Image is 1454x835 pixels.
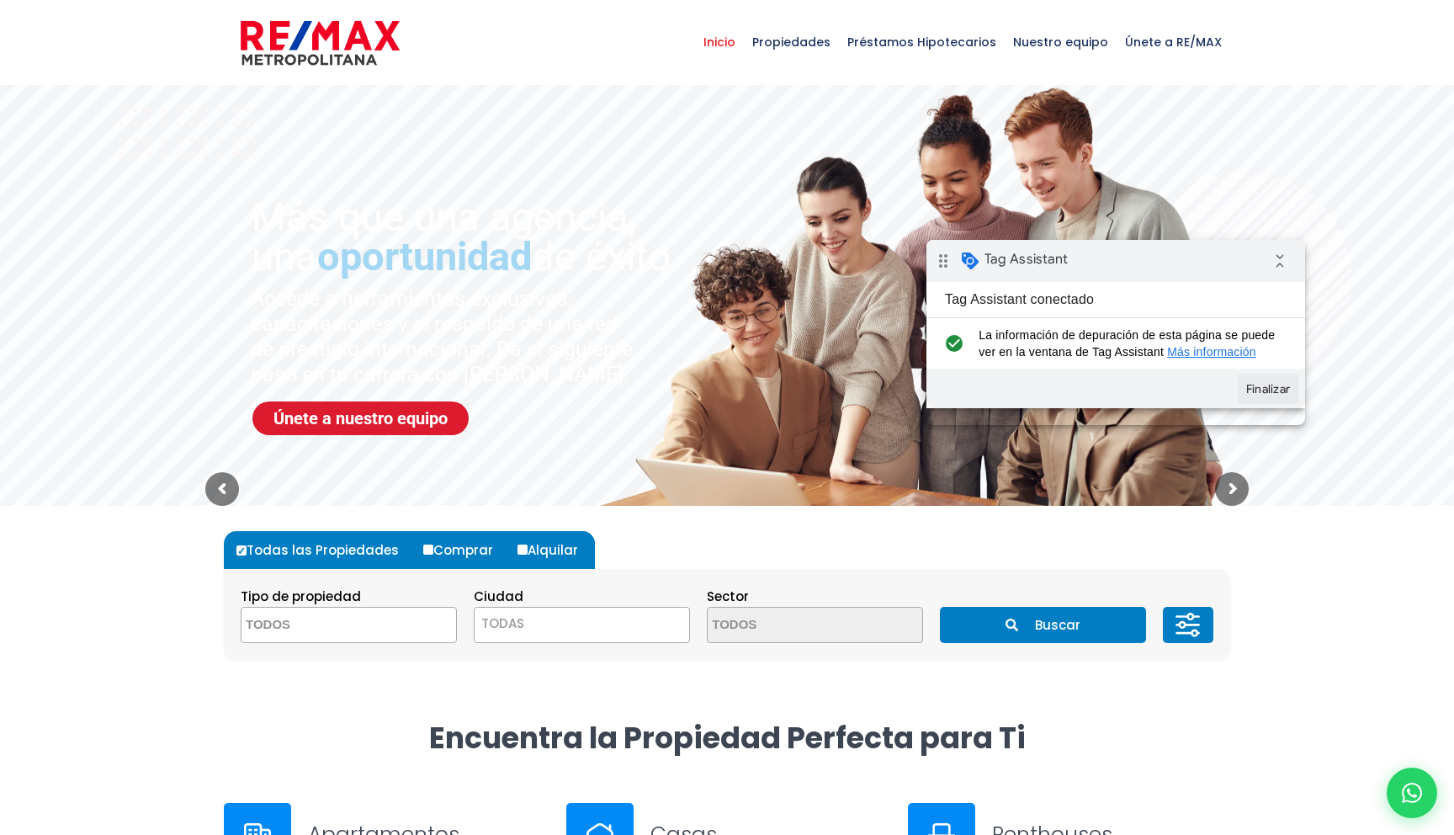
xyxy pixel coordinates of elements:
textarea: Search [241,608,405,644]
span: oportunidad [317,233,532,279]
textarea: Search [708,608,871,644]
label: Todas las Propiedades [232,531,416,569]
span: TODAS [475,612,689,636]
span: Únete a RE/MAX [1117,17,1230,67]
span: Tag Assistant [58,11,141,28]
a: Únete a nuestro equipo [252,402,469,435]
input: Todas las Propiedades [236,545,247,556]
a: Más información [241,105,330,119]
span: Inicio [695,17,744,67]
span: Tipo de propiedad [241,588,361,605]
sr7-txt: Más que una agencia, una de éxito [252,197,701,276]
input: Comprar [423,545,433,555]
span: La información de depuración de esta página se puede ver en la ventana de Tag Assistant [52,87,351,120]
strong: Encuentra la Propiedad Perfecta para Ti [429,717,1026,758]
sr7-txt: Accede a herramientas exclusivas, capacitaciones y el respaldo de una red de prestigio internacio... [251,286,637,387]
span: TODAS [474,607,690,643]
span: TODAS [481,614,524,632]
img: remax-metropolitana-logo [241,18,400,68]
span: Ciudad [474,588,523,605]
span: Sector [707,588,749,605]
span: Préstamos Hipotecarios [839,17,1005,67]
input: Alquilar [517,545,528,555]
button: Finalizar [311,134,372,164]
i: Contraer insignia de depuración [337,4,370,38]
i: check_circle [13,87,41,120]
label: Alquilar [513,531,595,569]
span: Propiedades [744,17,839,67]
button: Buscar [940,607,1145,643]
span: Nuestro equipo [1005,17,1117,67]
label: Comprar [419,531,510,569]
